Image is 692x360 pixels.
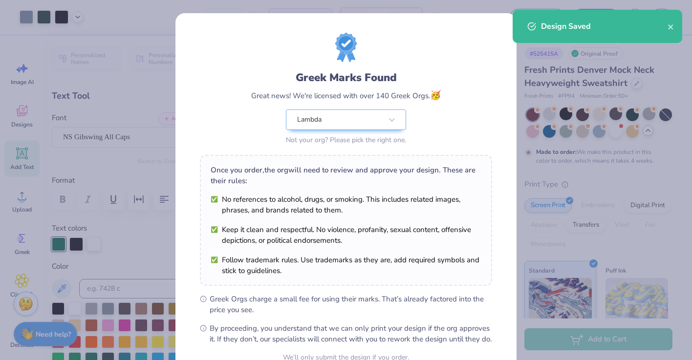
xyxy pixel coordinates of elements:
li: No references to alcohol, drugs, or smoking. This includes related images, phrases, and brands re... [211,194,481,215]
img: License badge [335,33,357,62]
li: Keep it clean and respectful. No violence, profanity, sexual content, offensive depictions, or po... [211,224,481,246]
div: Not your org? Please pick the right one. [286,135,406,145]
span: Greek Orgs charge a small fee for using their marks. That’s already factored into the price you see. [210,294,492,315]
span: By proceeding, you understand that we can only print your design if the org approves it. If they ... [210,323,492,344]
button: close [668,21,674,32]
div: Once you order, the org will need to review and approve your design. These are their rules: [211,165,481,186]
div: Great news! We're licensed with over 140 Greek Orgs. [251,89,441,102]
div: Design Saved [541,21,668,32]
li: Follow trademark rules. Use trademarks as they are, add required symbols and stick to guidelines. [211,254,481,276]
div: Greek Marks Found [296,70,397,85]
span: 🥳 [430,89,441,101]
